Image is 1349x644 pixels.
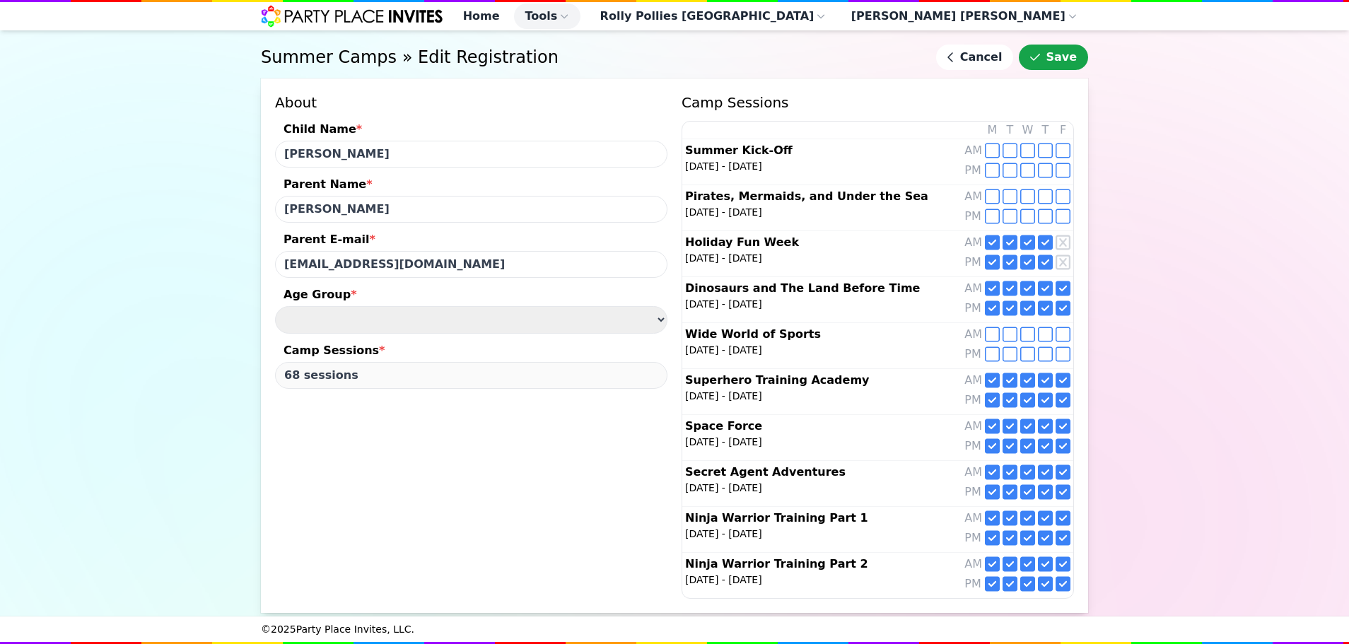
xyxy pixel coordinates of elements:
[452,4,511,29] a: Home
[1038,418,1053,438] div: Jul 31
[1003,529,1017,549] div: Aug 12
[1038,575,1053,595] div: Aug 21
[1003,280,1017,300] div: Jul 08
[685,464,959,503] div: Secret Agent Adventures
[985,142,1000,162] div: Jun 16
[1038,254,1053,274] div: Jul 03
[514,4,580,29] button: Tools
[275,306,667,334] select: Age Group*
[1038,300,1053,320] div: Jul 10
[936,45,1014,70] a: Cancel
[985,438,1000,457] div: Jul 28
[964,280,982,300] div: AM
[275,121,667,141] div: Child Name
[1020,418,1035,438] div: Jul 30
[964,208,982,228] div: PM
[685,510,959,549] div: Ninja Warrior Training Part 1
[275,342,667,362] div: Camp Sessions
[1038,208,1053,228] div: Jun 26
[1056,346,1070,365] div: Jul 18
[1003,418,1017,438] div: Jul 29
[964,326,982,346] div: AM
[1003,484,1017,503] div: Aug 05
[275,176,667,196] div: Parent Name
[964,392,982,411] div: PM
[1056,438,1070,457] div: Aug 01
[1020,234,1035,254] div: Jul 02
[682,93,1074,112] h3: Camp Sessions
[685,418,959,457] div: Space Force
[685,188,959,228] div: Pirates, Mermaids, and Under the Sea
[985,372,1000,392] div: Jul 21
[685,234,959,274] div: Holiday Fun Week
[261,5,443,28] img: Party Place Invites
[964,510,982,529] div: AM
[1056,300,1070,320] div: Jul 11
[1020,162,1035,182] div: Jun 18
[1020,438,1035,457] div: Jul 30
[1020,529,1035,549] div: Aug 13
[1038,464,1053,484] div: Aug 07
[685,481,959,495] div: [DATE] - [DATE]
[1020,464,1035,484] div: Aug 06
[685,205,959,219] div: [DATE] - [DATE]
[985,418,1000,438] div: Jul 28
[1020,142,1035,162] div: Jun 18
[964,372,982,392] div: AM
[1038,326,1053,346] div: Jul 17
[1056,280,1070,300] div: Jul 11
[1020,280,1035,300] div: Jul 09
[685,573,959,587] div: [DATE] - [DATE]
[1020,300,1035,320] div: Jul 09
[1020,122,1035,139] div: W
[964,556,982,575] div: AM
[985,484,1000,503] div: Aug 04
[685,343,959,357] div: [DATE] - [DATE]
[985,280,1000,300] div: Jul 07
[964,234,982,254] div: AM
[1020,346,1035,365] div: Jul 16
[985,254,1000,274] div: Jun 30
[1038,346,1053,365] div: Jul 17
[1056,484,1070,503] div: Aug 08
[985,346,1000,365] div: Jul 14
[685,435,959,449] div: [DATE] - [DATE]
[1003,392,1017,411] div: Jul 22
[261,616,1088,642] div: © 2025 Party Place Invites, LLC.
[1056,254,1070,274] div: Jul 04
[685,297,959,311] div: [DATE] - [DATE]
[275,93,667,112] h3: About
[685,389,959,403] div: [DATE] - [DATE]
[275,141,667,168] input: Child Name*
[1056,162,1070,182] div: Jun 20
[685,159,959,173] div: [DATE] - [DATE]
[1038,234,1053,254] div: Jul 03
[1020,326,1035,346] div: Jul 16
[1056,188,1070,208] div: Jun 27
[985,122,1000,139] div: M
[1003,372,1017,392] div: Jul 22
[1003,464,1017,484] div: Aug 05
[1056,464,1070,484] div: Aug 08
[985,234,1000,254] div: Jun 30
[1038,162,1053,182] div: Jun 19
[964,254,982,274] div: PM
[275,196,667,223] input: Parent Name*
[1003,254,1017,274] div: Jul 01
[1038,188,1053,208] div: Jun 26
[1056,510,1070,529] div: Aug 15
[1020,510,1035,529] div: Aug 13
[985,529,1000,549] div: Aug 11
[1020,188,1035,208] div: Jun 25
[1038,484,1053,503] div: Aug 07
[261,46,930,69] h1: Summer Camps » Edit Registration
[985,392,1000,411] div: Jul 21
[275,286,667,306] div: Age Group
[1038,392,1053,411] div: Jul 24
[1056,372,1070,392] div: Jul 25
[1003,122,1017,139] div: T
[964,484,982,503] div: PM
[840,4,1088,29] div: [PERSON_NAME] [PERSON_NAME]
[964,300,982,320] div: PM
